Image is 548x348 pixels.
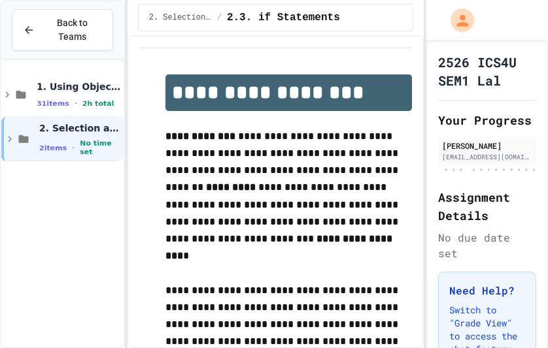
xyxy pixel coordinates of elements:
span: 2 items [39,144,67,152]
span: No time set [80,139,121,156]
span: 2. Selection and Iteration [39,122,121,134]
span: • [72,142,75,153]
span: / [217,12,222,23]
button: Back to Teams [12,9,113,51]
div: No due date set [438,230,536,261]
span: 2h total [82,99,114,108]
div: [EMAIL_ADDRESS][DOMAIN_NAME] [442,152,532,162]
span: Back to Teams [43,16,102,44]
span: • [75,98,77,108]
h1: 2526 ICS4U SEM1 Lal [438,53,536,89]
div: [PERSON_NAME] [442,140,532,151]
span: 2.3. if Statements [227,10,340,25]
span: 2. Selection and Iteration [149,12,212,23]
div: My Account [437,5,477,35]
h2: Assignment Details [438,188,536,225]
span: 1. Using Objects and Methods [37,81,121,93]
h3: Need Help? [449,283,525,298]
iframe: chat widget [493,296,535,335]
h2: Your Progress [438,111,536,129]
span: 31 items [37,99,69,108]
